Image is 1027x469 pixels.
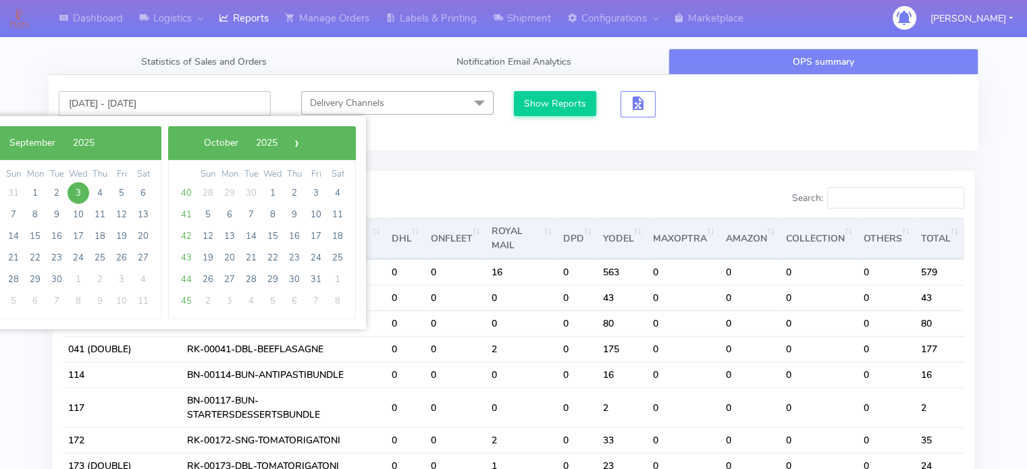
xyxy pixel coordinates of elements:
td: 0 [858,285,916,310]
span: 20 [219,247,240,269]
span: 1 [24,182,46,204]
td: 0 [386,387,425,427]
span: 26 [111,247,132,269]
span: 20 [132,225,154,247]
td: 0 [648,285,720,310]
td: 0 [648,362,720,387]
span: 6 [24,290,46,312]
td: 114 [63,362,181,387]
span: 19 [197,247,219,269]
span: Notification Email Analytics [456,55,571,68]
span: 17 [305,225,327,247]
td: 0 [781,362,858,387]
span: 4 [327,182,348,204]
span: 31 [305,269,327,290]
span: 7 [305,290,327,312]
td: 0 [781,387,858,427]
span: 2 [46,182,68,204]
span: 9 [46,204,68,225]
td: 0 [858,259,916,285]
td: RK-00041-DBL-BEEFLASAGNE [181,336,386,362]
span: 43 [176,247,197,269]
span: 4 [89,182,111,204]
span: 15 [24,225,46,247]
th: DPD : activate to sort column ascending [558,218,598,259]
span: 30 [46,269,68,290]
span: 6 [132,182,154,204]
span: 24 [68,247,89,269]
td: 0 [425,259,486,285]
span: October [204,136,238,149]
span: 6 [284,290,305,312]
td: 0 [386,362,425,387]
td: 0 [858,427,916,453]
span: 41 [176,204,197,225]
span: 3 [111,269,132,290]
span: Statistics of Sales and Orders [141,55,267,68]
span: 21 [3,247,24,269]
td: 0 [781,259,858,285]
th: COLLECTION : activate to sort column ascending [781,218,858,259]
span: 19 [111,225,132,247]
td: 43 [916,285,964,310]
td: 0 [720,362,781,387]
span: 21 [240,247,262,269]
td: 0 [558,310,598,336]
td: 041 (DOUBLE) [63,336,181,362]
td: 0 [858,362,916,387]
th: AMAZON : activate to sort column ascending [720,218,781,259]
span: OPS summary [793,55,854,68]
td: 0 [720,387,781,427]
td: 0 [558,427,598,453]
span: 8 [68,290,89,312]
td: 35 [916,427,964,453]
th: weekday [3,167,24,182]
span: 8 [262,204,284,225]
span: 1 [68,269,89,290]
th: weekday [132,167,154,182]
th: weekday [24,167,46,182]
td: 0 [720,310,781,336]
th: weekday [197,167,219,182]
td: 0 [386,259,425,285]
button: 2025 [64,133,103,153]
span: 3 [305,182,327,204]
span: 11 [132,290,154,312]
input: Pick the Daterange [59,91,271,116]
span: 29 [219,182,240,204]
td: 0 [486,310,558,336]
td: 0 [486,362,558,387]
td: 0 [781,427,858,453]
td: 0 [720,336,781,362]
th: weekday [262,167,284,182]
span: 26 [197,269,219,290]
td: 0 [558,285,598,310]
span: 23 [46,247,68,269]
td: 0 [648,336,720,362]
span: 2025 [256,136,278,149]
td: 0 [425,310,486,336]
td: 0 [558,336,598,362]
span: 7 [46,290,68,312]
td: 16 [486,259,558,285]
td: 43 [598,285,648,310]
td: 0 [720,285,781,310]
th: MAXOPTRA : activate to sort column ascending [648,218,720,259]
span: 16 [46,225,68,247]
span: 30 [240,182,262,204]
td: 0 [386,310,425,336]
td: 16 [598,362,648,387]
span: 24 [305,247,327,269]
td: RK-00172-SNG-TOMATORIGATONI [181,427,386,453]
span: 42 [176,225,197,247]
span: 4 [240,290,262,312]
td: 0 [425,362,486,387]
td: 0 [386,336,425,362]
span: 10 [305,204,327,225]
span: 29 [262,269,284,290]
span: 9 [89,290,111,312]
td: 2 [486,336,558,362]
th: weekday [327,167,348,182]
span: 18 [327,225,348,247]
span: 7 [240,204,262,225]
